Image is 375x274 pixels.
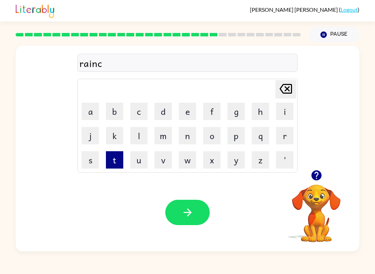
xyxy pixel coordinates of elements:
button: t [106,151,123,169]
button: c [130,103,148,120]
button: p [227,127,245,144]
div: rainc [80,56,295,70]
button: o [203,127,220,144]
button: v [155,151,172,169]
button: h [252,103,269,120]
img: Literably [16,3,54,18]
a: Logout [341,6,358,13]
button: n [179,127,196,144]
span: [PERSON_NAME] [PERSON_NAME] [250,6,339,13]
button: k [106,127,123,144]
button: Pause [309,27,359,43]
button: j [82,127,99,144]
button: g [227,103,245,120]
button: s [82,151,99,169]
button: x [203,151,220,169]
button: i [276,103,293,120]
button: ' [276,151,293,169]
video: Your browser must support playing .mp4 files to use Literably. Please try using another browser. [282,174,351,243]
button: d [155,103,172,120]
button: m [155,127,172,144]
button: z [252,151,269,169]
button: u [130,151,148,169]
button: w [179,151,196,169]
button: q [252,127,269,144]
button: l [130,127,148,144]
button: b [106,103,123,120]
button: y [227,151,245,169]
button: e [179,103,196,120]
button: r [276,127,293,144]
button: a [82,103,99,120]
div: ( ) [250,6,359,13]
button: f [203,103,220,120]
